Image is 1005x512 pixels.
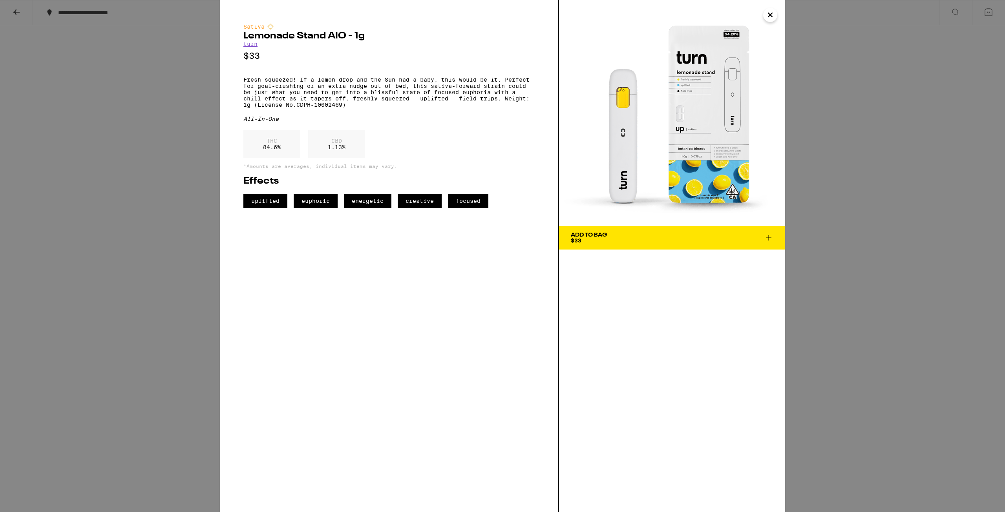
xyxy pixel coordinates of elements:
button: Add To Bag$33 [559,226,785,250]
span: uplifted [243,194,287,208]
span: focused [448,194,488,208]
div: 1.13 % [308,130,365,158]
span: euphoric [294,194,338,208]
div: Sativa [243,24,535,30]
span: $33 [571,237,581,244]
p: CBD [328,138,345,144]
img: sativaColor.svg [267,24,274,30]
p: $33 [243,51,535,61]
div: All-In-One [243,116,535,122]
p: THC [263,138,281,144]
span: energetic [344,194,391,208]
a: turn [243,41,258,47]
span: Hi. Need any help? [5,5,57,12]
p: Fresh squeezed! If a lemon drop and the Sun had a baby, this would be it. Perfect for goal-crushi... [243,77,535,108]
h2: Effects [243,177,535,186]
div: 84.6 % [243,130,300,158]
button: Close [763,8,777,22]
div: Add To Bag [571,232,607,238]
p: *Amounts are averages, individual items may vary. [243,164,535,169]
h2: Lemonade Stand AIO - 1g [243,31,535,41]
span: creative [398,194,442,208]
